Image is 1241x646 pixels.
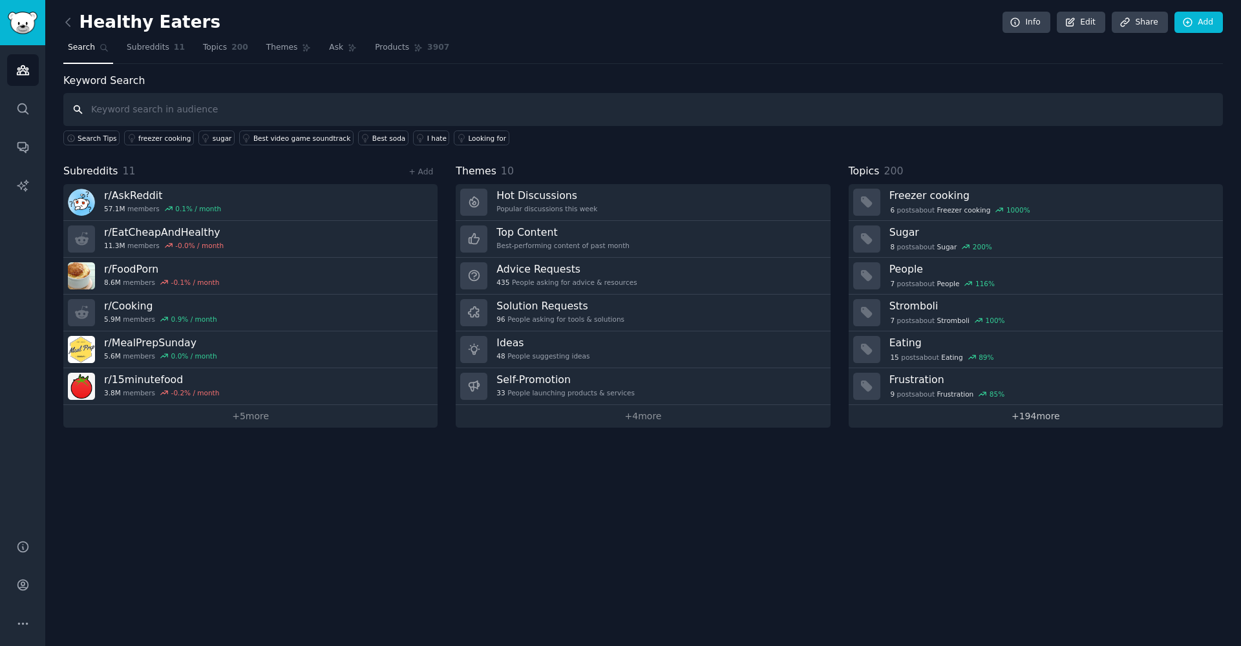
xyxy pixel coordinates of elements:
a: Topics200 [198,37,253,64]
a: +194more [849,405,1223,428]
a: Best soda [358,130,408,145]
button: Search Tips [63,130,120,145]
div: -0.1 % / month [171,278,220,287]
div: 116 % [975,279,995,288]
div: members [104,315,217,324]
div: members [104,278,219,287]
span: 8.6M [104,278,121,287]
div: Best-performing content of past month [496,241,630,250]
h3: Freezer cooking [889,189,1214,202]
a: Stromboli7postsaboutStromboli100% [849,295,1223,331]
h3: Sugar [889,225,1214,239]
a: Info [1002,12,1050,34]
a: +5more [63,405,438,428]
div: 89 % [979,353,993,362]
span: 6 [890,205,895,214]
div: sugar [213,134,232,143]
div: members [104,388,219,397]
div: People suggesting ideas [496,351,589,360]
div: 100 % [986,316,1005,325]
a: Ask [324,37,361,64]
a: Top ContentBest-performing content of past month [456,221,830,258]
a: sugar [198,130,235,145]
a: freezer cooking [124,130,194,145]
span: 96 [496,315,505,324]
div: Best soda [372,134,406,143]
span: People [937,279,960,288]
h3: r/ EatCheapAndHealthy [104,225,224,239]
span: 10 [501,165,514,177]
span: Themes [456,163,496,180]
span: 11 [174,42,185,54]
div: members [104,351,217,360]
h3: Advice Requests [496,262,637,276]
span: 200 [231,42,248,54]
span: 5.6M [104,351,121,360]
a: r/Cooking5.9Mmembers0.9% / month [63,295,438,331]
a: Best video game soundtrack [239,130,354,145]
span: Stromboli [937,316,970,325]
a: +4more [456,405,830,428]
h3: Hot Discussions [496,189,597,202]
div: 0.0 % / month [171,351,217,360]
h3: r/ Cooking [104,299,217,313]
span: 5.9M [104,315,121,324]
div: post s about [889,241,993,253]
span: Search Tips [78,134,117,143]
span: Themes [266,42,298,54]
div: People asking for tools & solutions [496,315,624,324]
a: Search [63,37,113,64]
img: AskReddit [68,189,95,216]
h3: Eating [889,336,1214,349]
h3: Frustration [889,373,1214,386]
a: Products3907 [370,37,454,64]
a: r/15minutefood3.8Mmembers-0.2% / month [63,368,438,405]
a: Advice Requests435People asking for advice & resources [456,258,830,295]
div: post s about [889,204,1032,216]
a: Eating15postsaboutEating89% [849,331,1223,368]
a: I hate [413,130,450,145]
img: MealPrepSunday [68,336,95,363]
span: Products [375,42,409,54]
img: GummySearch logo [8,12,37,34]
span: 7 [890,279,895,288]
div: I hate [427,134,447,143]
div: post s about [889,351,995,363]
div: post s about [889,388,1006,400]
a: Subreddits11 [122,37,189,64]
span: Frustration [937,390,974,399]
h3: Solution Requests [496,299,624,313]
div: People launching products & services [496,388,635,397]
input: Keyword search in audience [63,93,1223,126]
label: Keyword Search [63,74,145,87]
span: Search [68,42,95,54]
div: freezer cooking [138,134,191,143]
h3: r/ AskReddit [104,189,221,202]
a: Solution Requests96People asking for tools & solutions [456,295,830,331]
div: -0.2 % / month [171,388,220,397]
h3: People [889,262,1214,276]
h3: r/ 15minutefood [104,373,219,386]
span: Sugar [937,242,957,251]
div: 85 % [990,390,1004,399]
a: Looking for [454,130,509,145]
a: r/EatCheapAndHealthy11.3Mmembers-0.0% / month [63,221,438,258]
span: 11.3M [104,241,125,250]
div: 0.1 % / month [175,204,221,213]
span: Subreddits [127,42,169,54]
a: Hot DiscussionsPopular discussions this week [456,184,830,221]
span: Topics [849,163,880,180]
h2: Healthy Eaters [63,12,220,33]
a: Themes [262,37,316,64]
div: -0.0 % / month [175,241,224,250]
span: 7 [890,316,895,325]
a: Sugar8postsaboutSugar200% [849,221,1223,258]
div: Popular discussions this week [496,204,597,213]
a: Frustration9postsaboutFrustration85% [849,368,1223,405]
span: Freezer cooking [937,205,991,214]
div: Looking for [468,134,506,143]
span: 3907 [427,42,449,54]
span: Eating [941,353,962,362]
a: Add [1174,12,1223,34]
div: 0.9 % / month [171,315,217,324]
